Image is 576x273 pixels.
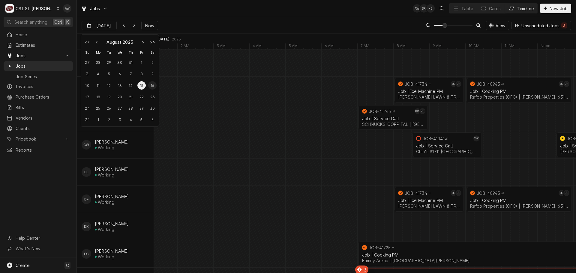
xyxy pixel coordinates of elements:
[115,49,125,55] div: We
[106,40,121,45] div: August
[420,4,428,13] div: SR
[486,21,509,30] button: View
[82,49,93,55] div: Su
[148,58,157,67] div: 2
[398,94,460,99] div: [PERSON_NAME] LAWN & TREE SERVICE | [GEOGRAPHIC_DATA], 63005
[563,190,569,196] div: DF
[95,167,129,172] div: [PERSON_NAME]
[98,254,114,259] div: Working
[501,43,517,50] div: 11 AM
[82,167,91,177] div: DL
[451,190,457,196] div: BC
[82,93,93,101] div: August 17, 2025
[82,167,91,177] div: David Lindsey's Avatar
[66,19,69,25] span: K
[95,139,129,144] div: [PERSON_NAME]
[115,104,125,112] div: August 27, 2025
[413,4,421,13] div: Alexandria Wilp's Avatar
[94,58,102,67] div: 28
[213,43,229,50] div: 3 AM
[63,4,71,13] div: AW
[16,31,70,38] span: Home
[420,4,428,13] div: Stephani Roth's Avatar
[116,93,124,101] div: 20
[16,63,70,69] span: Jobs
[517,5,534,12] div: Timeline
[470,203,568,209] div: Rafco Properties (OFC) | [PERSON_NAME], 63105
[413,4,421,13] div: AW
[16,5,55,12] div: CSI St. [PERSON_NAME]
[321,43,337,50] div: 6 AM
[405,191,427,196] div: JOB-41734
[123,40,133,45] label: 2025
[127,70,135,78] div: 7
[426,4,435,13] div: + 3
[5,4,14,13] div: CSI St. Louis's Avatar
[103,104,114,112] div: August 26, 2025
[105,93,113,101] div: 19
[105,104,113,112] div: 26
[125,104,136,112] div: August 28, 2025
[83,104,91,112] div: 24
[127,58,135,67] div: 31
[115,58,125,67] div: July 30, 2025
[115,81,125,90] div: August 13, 2025
[82,140,91,150] div: CW
[125,115,136,124] div: September 4, 2025
[14,19,47,25] span: Search anything
[94,93,102,101] div: 18
[105,70,113,78] div: 5
[4,102,73,112] a: Bills
[98,227,114,232] div: Working
[563,81,569,87] div: DF
[415,108,421,114] div: CW
[16,104,70,111] span: Bills
[470,89,568,94] div: Job | Cooking PM
[4,113,73,123] a: Vendors
[103,115,114,124] div: September 2, 2025
[419,108,425,114] div: Ryan Bietchert's Avatar
[116,81,124,90] div: 13
[66,262,69,269] span: C
[127,104,135,112] div: 28
[16,136,61,142] span: Pricebook
[461,5,473,12] div: Table
[93,104,103,112] div: August 25, 2025
[451,81,457,87] div: BC
[16,125,70,132] span: Clients
[398,198,460,203] div: Job | Ice Machine PM
[98,145,114,150] div: Working
[125,70,136,78] div: August 7, 2025
[172,37,181,42] div: 2025
[127,115,135,124] div: 4
[93,49,103,55] div: Mo
[470,94,568,99] div: Rafco Properties (OFC) | [PERSON_NAME], 63105
[136,115,147,124] div: September 5, 2025
[115,115,125,124] div: September 3, 2025
[16,83,70,90] span: Invoices
[415,108,421,114] div: Chuck Wamboldt's Avatar
[398,203,460,209] div: [PERSON_NAME] LAWN & TREE SERVICE | [GEOGRAPHIC_DATA], 63005
[93,93,103,101] div: August 18, 2025
[105,115,113,124] div: 2
[419,108,425,114] div: RB
[369,109,391,114] div: JOB-41245
[177,43,193,50] div: 2 AM
[116,115,124,124] div: 3
[82,222,91,231] div: DK
[148,81,157,90] div: 16
[4,233,73,243] a: Go to Help Center
[147,81,158,90] div: August 16, 2025
[82,58,93,67] div: July 27, 2025
[54,19,62,25] span: Ctrl
[470,198,568,203] div: Job | Cooking PM
[136,70,147,78] div: August 8, 2025
[477,191,500,196] div: JOB-40943
[416,149,478,154] div: Chili's #1711 [GEOGRAPHIC_DATA][PERSON_NAME] | [GEOGRAPHIC_DATA][PERSON_NAME], 62864
[4,40,73,50] a: Estimates
[4,72,73,82] a: Job Series
[451,81,457,87] div: Brad Cope's Avatar
[559,81,565,87] div: Brad Cope's Avatar
[455,190,461,196] div: David Ford's Avatar
[249,43,265,50] div: 4 AM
